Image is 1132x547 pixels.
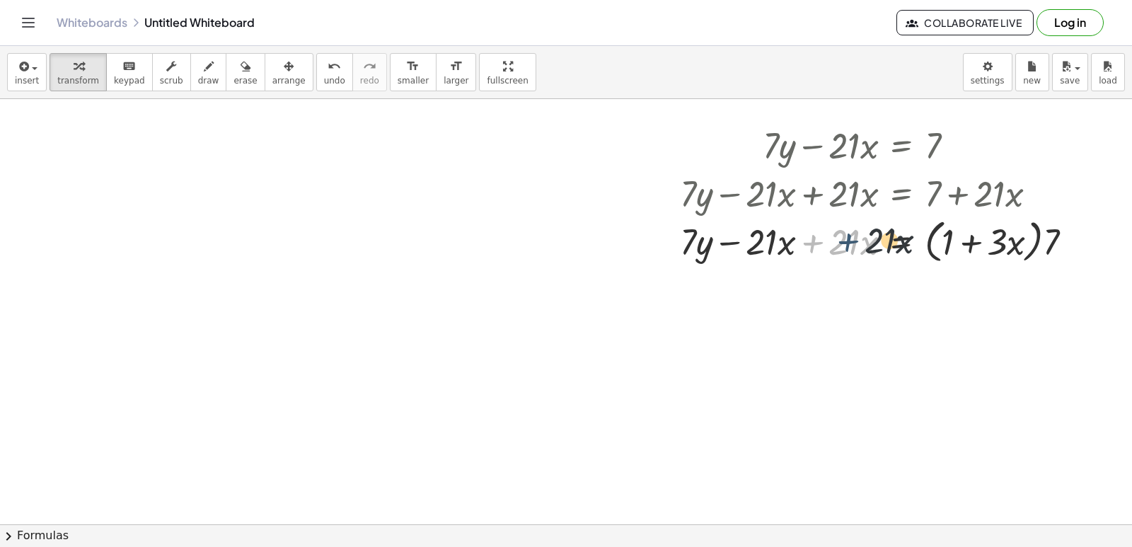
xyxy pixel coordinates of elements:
button: format_sizelarger [436,53,476,91]
span: arrange [272,76,306,86]
i: format_size [406,58,420,75]
button: Collaborate Live [896,10,1034,35]
button: redoredo [352,53,387,91]
span: transform [57,76,99,86]
i: undo [328,58,341,75]
button: undoundo [316,53,353,91]
span: new [1023,76,1041,86]
span: scrub [160,76,183,86]
span: redo [360,76,379,86]
span: insert [15,76,39,86]
i: redo [363,58,376,75]
button: keyboardkeypad [106,53,153,91]
span: save [1060,76,1080,86]
button: save [1052,53,1088,91]
button: load [1091,53,1125,91]
span: erase [233,76,257,86]
span: undo [324,76,345,86]
span: keypad [114,76,145,86]
span: Collaborate Live [908,16,1022,29]
button: settings [963,53,1012,91]
span: larger [444,76,468,86]
button: Log in [1036,9,1104,36]
button: transform [50,53,107,91]
button: erase [226,53,265,91]
span: load [1099,76,1117,86]
a: Whiteboards [57,16,127,30]
button: Toggle navigation [17,11,40,34]
i: format_size [449,58,463,75]
button: insert [7,53,47,91]
span: fullscreen [487,76,528,86]
span: settings [971,76,1005,86]
span: smaller [398,76,429,86]
button: arrange [265,53,313,91]
button: scrub [152,53,191,91]
i: keyboard [122,58,136,75]
button: format_sizesmaller [390,53,437,91]
button: draw [190,53,227,91]
span: draw [198,76,219,86]
button: new [1015,53,1049,91]
button: fullscreen [479,53,536,91]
